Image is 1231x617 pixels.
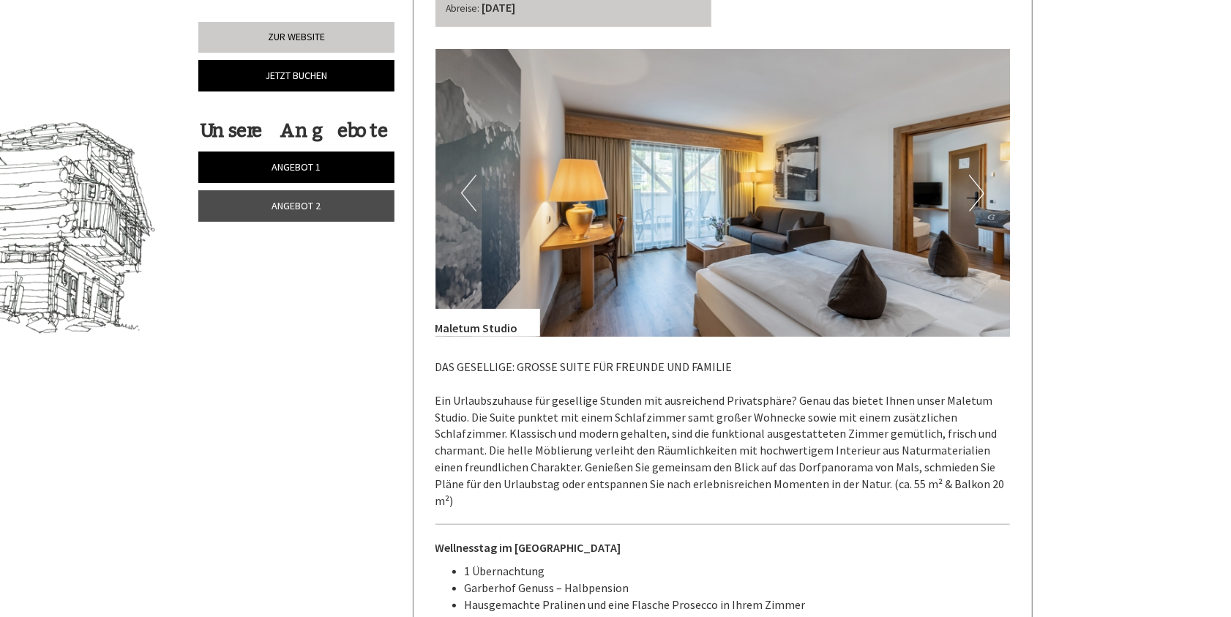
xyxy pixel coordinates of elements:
[435,359,1011,509] p: DAS GESELLIGE: GROSSE SUITE FÜR FREUNDE UND FAMILIE Ein Urlaubszuhause für gesellige Stunden mit ...
[198,60,394,91] a: Jetzt buchen
[198,22,394,53] a: Zur Website
[435,309,540,337] div: Maletum Studio
[435,540,621,555] strong: Wellnesstag im [GEOGRAPHIC_DATA]
[272,199,321,212] span: Angebot 2
[272,160,321,173] span: Angebot 1
[446,2,480,15] small: Abreise:
[435,49,1011,337] img: image
[465,563,1011,580] li: 1 Übernachtung
[461,175,476,212] button: Previous
[198,117,390,144] div: Unsere Angebote
[969,175,984,212] button: Next
[465,597,1011,613] li: Hausgemachte Pralinen und eine Flasche Prosecco in Ihrem Zimmer
[465,580,1011,597] li: Garberhof Genuss – Halbpension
